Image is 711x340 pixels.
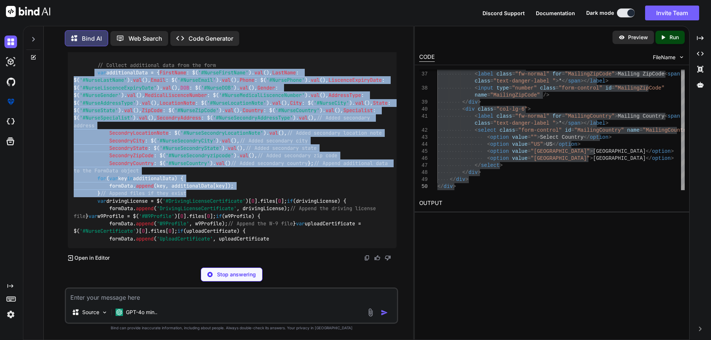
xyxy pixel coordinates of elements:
span: < [487,141,490,147]
span: val [269,130,278,137]
span: "MailingZipCode" [565,71,614,77]
img: attachment [366,308,375,317]
span: > [555,78,558,84]
span: City [290,100,302,106]
span: "fw-normal" [515,113,549,119]
img: Bind AI [6,6,50,17]
span: type [496,85,509,91]
span: '#NurseCountry' [275,107,320,114]
p: Web Search [128,34,162,43]
span: </ [553,141,559,147]
div: 38 [419,85,428,92]
span: label [590,120,605,126]
span: 'UploadCertificate' [157,235,213,242]
span: var [109,175,118,182]
span: > [671,148,674,154]
span: = [527,148,530,154]
div: 42 [419,127,428,134]
span: // Append the driving license file [74,205,379,219]
span: for [97,175,106,182]
span: 0 [207,213,210,219]
div: 41 [419,113,428,120]
span: SecondryAddress [157,115,201,121]
div: 45 [419,148,428,155]
span: val [355,100,364,106]
span: US [546,141,553,147]
span: val [127,92,136,99]
span: SecondryCity [109,137,145,144]
span: < [474,113,477,119]
span: select [478,127,496,133]
span: '#NurseSecondryLocationNote' [180,130,263,137]
span: > [671,155,674,161]
div: 47 [419,162,428,169]
span: SecondryCountry [109,160,154,166]
span: AddressType [328,92,361,99]
span: > [590,148,592,154]
span: 0 [278,198,281,204]
span: // Added secondary country [231,160,308,166]
span: > [555,120,558,126]
span: "form-control" [518,127,562,133]
span: // Added secondary zip code [257,152,337,159]
span: > [608,134,611,140]
span: = [515,127,518,133]
p: Open in Editor [74,254,110,262]
span: '#NurseEmail' [177,77,216,84]
img: preview [618,34,625,41]
span: '#NurseCity' [314,100,349,106]
span: select [481,162,499,168]
span: = [493,106,496,112]
span: option [490,141,508,147]
span: "number" [512,85,537,91]
span: value [512,148,527,154]
span: val [225,107,234,114]
span: < [664,71,667,77]
span: < [462,106,465,112]
span: > [500,162,503,168]
span: "text-danger-label " [493,78,555,84]
span: // Append the W-9 file [228,220,293,227]
span: option [652,148,670,154]
span: div [468,99,478,105]
img: cloudideIcon [4,115,17,128]
span: 0 [251,198,254,204]
span: > [615,71,618,77]
span: = [555,85,558,91]
span: FirstName [160,69,186,76]
span: option [490,134,508,140]
span: div [456,176,465,182]
span: append [136,182,154,189]
p: Run [670,34,679,41]
span: Discord Support [483,10,525,16]
span: FileName [653,54,675,61]
span: option [590,134,608,140]
div: 40 [419,106,428,113]
span: '#NurseState' [80,107,118,114]
div: 46 [419,155,428,162]
span: append [136,205,154,212]
span: > [453,184,456,189]
h2: OUTPUT [415,195,689,212]
span: 0 [142,228,145,235]
span: "form-control" [558,85,602,91]
span: < [487,134,490,140]
span: value [512,134,527,140]
span: class [500,127,515,133]
span: '#NursePhone' [266,77,305,84]
span: "MailingZipCode" [615,85,664,91]
span: SecondryZipCode [109,152,154,159]
span: > [543,141,546,147]
span: = [562,71,565,77]
span: div [468,169,478,175]
span: State [373,100,388,106]
span: val [272,100,281,106]
span: option [490,148,508,154]
span: class [474,120,490,126]
span: for [553,113,562,119]
img: Pick Models [101,309,108,316]
span: '#NurseGender' [80,92,121,99]
div: 48 [419,169,428,176]
span: Email [151,77,166,84]
span: value [512,155,527,161]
